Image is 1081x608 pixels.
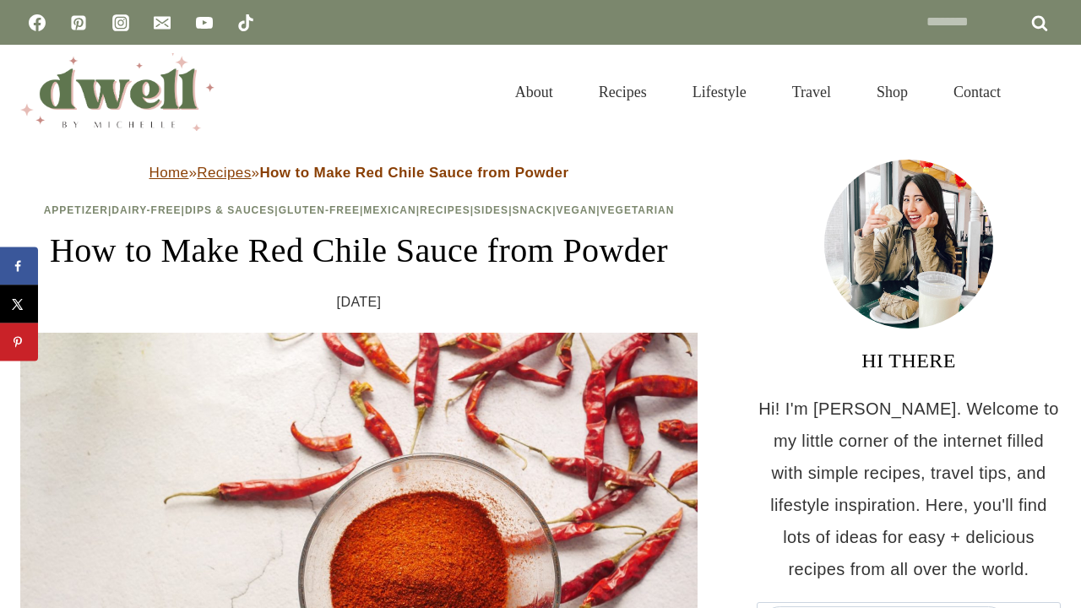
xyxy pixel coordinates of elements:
a: Vegan [557,204,597,216]
a: Recipes [197,165,251,181]
a: Recipes [576,62,670,122]
a: Pinterest [62,6,95,40]
img: DWELL by michelle [20,53,215,131]
a: YouTube [187,6,221,40]
p: Hi! I'm [PERSON_NAME]. Welcome to my little corner of the internet filled with simple recipes, tr... [757,393,1061,585]
strong: How to Make Red Chile Sauce from Powder [259,165,568,181]
span: » » [149,165,569,181]
a: Sides [474,204,508,216]
a: Contact [931,62,1024,122]
span: | | | | | | | | | [44,204,675,216]
a: Dips & Sauces [185,204,274,216]
a: Appetizer [44,204,108,216]
a: Travel [769,62,854,122]
a: Recipes [420,204,470,216]
a: Gluten-Free [279,204,360,216]
a: Snack [512,204,552,216]
a: Vegetarian [600,204,675,216]
a: Home [149,165,189,181]
a: Shop [854,62,931,122]
a: Instagram [104,6,138,40]
a: Facebook [20,6,54,40]
nav: Primary Navigation [492,62,1024,122]
a: Dairy-Free [111,204,181,216]
time: [DATE] [337,290,382,315]
a: TikTok [229,6,263,40]
h1: How to Make Red Chile Sauce from Powder [20,225,698,276]
a: Mexican [363,204,416,216]
a: About [492,62,576,122]
h3: HI THERE [757,345,1061,376]
button: View Search Form [1032,78,1061,106]
a: Lifestyle [670,62,769,122]
a: Email [145,6,179,40]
